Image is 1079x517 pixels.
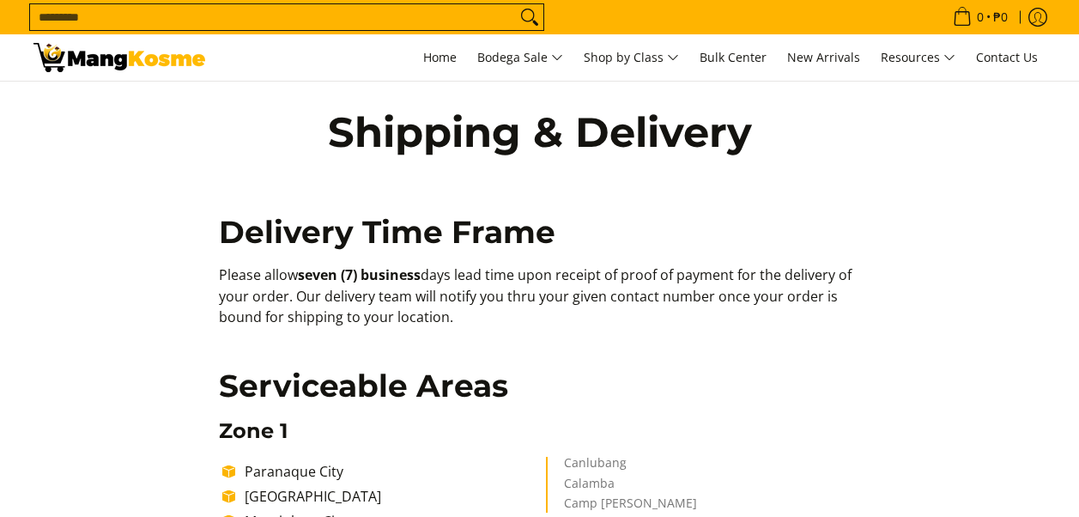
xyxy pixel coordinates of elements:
li: [GEOGRAPHIC_DATA] [236,486,541,507]
a: Resources [872,34,964,81]
a: Bulk Center [691,34,775,81]
span: Paranaque City [245,462,343,481]
img: Shipping &amp; Delivery Page l Mang Kosme: Home Appliances Warehouse Sale! [33,43,205,72]
a: New Arrivals [779,34,869,81]
a: Bodega Sale [469,34,572,81]
span: ₱0 [991,11,1010,23]
span: New Arrivals [787,49,860,65]
span: Resources [881,47,955,69]
li: Calamba [564,477,843,498]
span: Bodega Sale [477,47,563,69]
p: Please allow days lead time upon receipt of proof of payment for the delivery of your order. Our ... [219,265,860,345]
span: • [948,8,1013,27]
span: 0 [974,11,986,23]
h3: Zone 1 [219,418,860,444]
a: Contact Us [967,34,1046,81]
span: Shop by Class [584,47,679,69]
nav: Main Menu [222,34,1046,81]
li: Canlubang [564,457,843,477]
span: Bulk Center [700,49,767,65]
h2: Delivery Time Frame [219,213,860,252]
span: Home [423,49,457,65]
button: Search [516,4,543,30]
a: Shop by Class [575,34,688,81]
a: Home [415,34,465,81]
h1: Shipping & Delivery [291,106,789,158]
b: seven (7) business [298,265,421,284]
span: Contact Us [976,49,1038,65]
li: Camp [PERSON_NAME] [564,497,843,513]
h2: Serviceable Areas [219,367,860,405]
